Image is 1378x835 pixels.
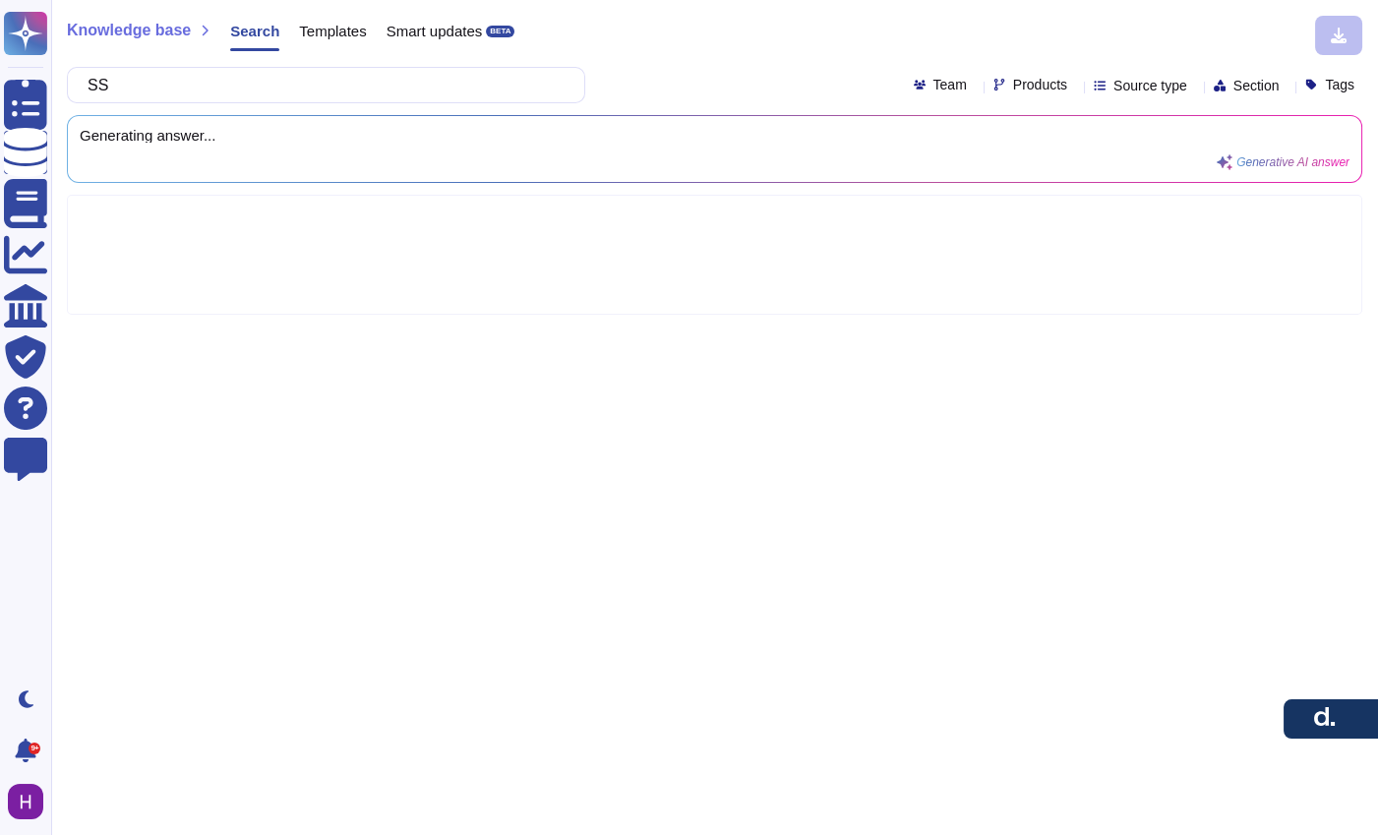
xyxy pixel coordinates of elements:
span: Templates [299,24,366,38]
span: Source type [1113,79,1187,92]
span: Generating answer... [80,128,1349,143]
button: user [4,780,57,823]
div: 9+ [29,743,40,754]
div: BETA [486,26,514,37]
span: Tags [1325,78,1354,91]
span: Smart updates [387,24,483,38]
span: Team [933,78,967,91]
span: Section [1233,79,1280,92]
span: Search [230,24,279,38]
span: Generative AI answer [1236,156,1349,168]
span: Products [1013,78,1067,91]
input: Search a question or template... [78,68,565,102]
img: user [8,784,43,819]
span: Knowledge base [67,23,191,38]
